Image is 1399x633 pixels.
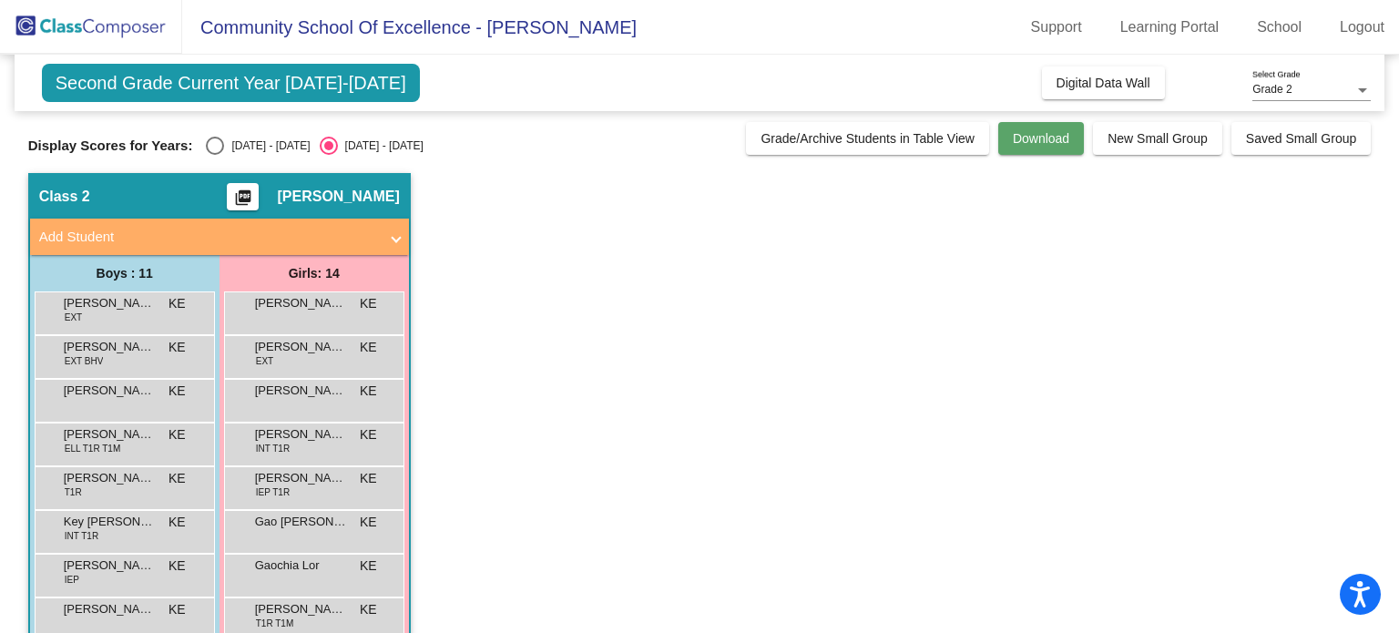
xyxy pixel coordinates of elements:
span: Grade 2 [1252,83,1292,96]
span: [PERSON_NAME] [255,425,346,444]
span: Grade/Archive Students in Table View [761,131,975,146]
span: [PERSON_NAME] [277,188,399,206]
div: Girls: 14 [220,255,409,291]
span: KE [168,469,186,488]
span: New Small Group [1108,131,1208,146]
a: School [1242,13,1316,42]
span: KE [360,294,377,313]
span: KE [168,425,186,444]
div: Boys : 11 [30,255,220,291]
span: [PERSON_NAME] [64,382,155,400]
span: [PERSON_NAME] [255,600,346,618]
span: KE [168,338,186,357]
span: [PERSON_NAME] [255,382,346,400]
span: KE [360,469,377,488]
span: Second Grade Current Year [DATE]-[DATE] [42,64,420,102]
span: KE [360,338,377,357]
div: [DATE] - [DATE] [224,138,310,154]
button: New Small Group [1093,122,1222,155]
span: [PERSON_NAME] [64,425,155,444]
span: KE [360,600,377,619]
button: Digital Data Wall [1042,66,1165,99]
span: KE [168,294,186,313]
span: INT T1R [65,529,98,543]
mat-panel-title: Add Student [39,227,378,248]
span: Community School Of Excellence - [PERSON_NAME] [182,13,637,42]
span: [PERSON_NAME] [64,338,155,356]
span: EXT [65,311,82,324]
mat-radio-group: Select an option [206,137,423,155]
span: KE [168,382,186,401]
button: Download [998,122,1084,155]
span: KE [168,513,186,532]
span: T1R [65,485,82,499]
span: Key [PERSON_NAME] [64,513,155,531]
span: EXT BHV [65,354,104,368]
span: [PERSON_NAME] [64,556,155,575]
span: IEP [65,573,79,587]
span: [PERSON_NAME] [64,469,155,487]
span: Download [1013,131,1069,146]
span: Gaochia Lor [255,556,346,575]
button: Grade/Archive Students in Table View [746,122,989,155]
span: IEP T1R [256,485,290,499]
mat-expansion-panel-header: Add Student [30,219,409,255]
span: KE [360,425,377,444]
span: INT T1R [256,442,290,455]
span: KE [360,556,377,576]
span: Gao [PERSON_NAME] [255,513,346,531]
div: [DATE] - [DATE] [338,138,424,154]
button: Saved Small Group [1231,122,1371,155]
mat-icon: picture_as_pdf [232,189,254,214]
span: EXT [256,354,273,368]
span: Saved Small Group [1246,131,1356,146]
span: [PERSON_NAME] [255,294,346,312]
span: KE [360,382,377,401]
span: KE [168,556,186,576]
button: Print Students Details [227,183,259,210]
span: Class 2 [39,188,90,206]
span: Digital Data Wall [1057,76,1150,90]
span: [PERSON_NAME] [64,600,155,618]
span: KE [360,513,377,532]
a: Support [1016,13,1097,42]
a: Logout [1325,13,1399,42]
span: [PERSON_NAME] [255,338,346,356]
a: Learning Portal [1106,13,1234,42]
span: KE [168,600,186,619]
span: [PERSON_NAME] [255,469,346,487]
span: Display Scores for Years: [28,138,193,154]
span: [PERSON_NAME] [64,294,155,312]
span: T1R T1M [256,617,294,630]
span: ELL T1R T1M [65,442,121,455]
